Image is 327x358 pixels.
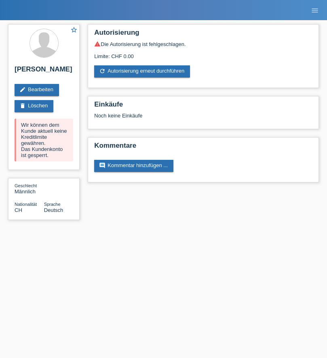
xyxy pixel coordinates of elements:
h2: [PERSON_NAME] [15,65,73,77]
span: Geschlecht [15,183,37,188]
a: star_border [70,26,78,35]
span: Schweiz [15,207,22,213]
h2: Kommentare [94,142,312,154]
a: menu [307,8,323,13]
span: Sprache [44,202,61,207]
a: editBearbeiten [15,84,59,96]
h2: Einkäufe [94,100,312,113]
i: edit [19,86,26,93]
i: star_border [70,26,78,33]
h2: Autorisierung [94,29,312,41]
i: comment [99,162,105,169]
i: menu [311,6,319,15]
div: Männlich [15,182,44,195]
span: Deutsch [44,207,63,213]
i: warning [94,41,101,47]
a: refreshAutorisierung erneut durchführen [94,65,190,77]
div: Wir können dem Kunde aktuell keine Kreditlimite gewähren. Das Kundenkonto ist gesperrt. [15,119,73,161]
i: refresh [99,68,105,74]
div: Limite: CHF 0.00 [94,47,312,59]
a: commentKommentar hinzufügen ... [94,160,173,172]
i: delete [19,103,26,109]
div: Die Autorisierung ist fehlgeschlagen. [94,41,312,47]
span: Nationalität [15,202,37,207]
a: deleteLöschen [15,100,53,112]
div: Noch keine Einkäufe [94,113,312,125]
